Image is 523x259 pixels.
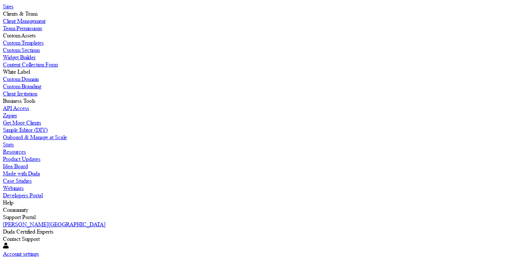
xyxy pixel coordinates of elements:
[3,119,41,126] label: Get More Clients
[3,148,520,155] a: Resources
[3,97,35,104] label: Business Tools
[3,163,28,170] label: Idea Board
[3,177,32,184] label: Case Studies
[3,17,45,24] label: Client Management
[3,83,41,90] label: Custom Branding
[3,170,40,177] label: Made with Duda
[3,25,42,32] label: Team Permissions
[3,76,39,82] label: Custom Domain
[3,155,40,162] label: Product Updates
[3,221,105,228] label: [PERSON_NAME][GEOGRAPHIC_DATA]
[3,54,36,61] label: Widget Builder
[3,228,53,235] label: Duda Certified Experts
[3,126,48,133] label: Simple Editor (DIY)
[3,141,14,148] label: Stats
[3,39,44,46] label: Custom Templates
[3,134,67,141] label: Onboard & Manage at Scale
[485,221,523,259] iframe: Duda-gen Chat Button Frame
[3,192,43,199] label: Developers Portal
[3,68,30,75] label: White Label
[3,112,17,119] label: Zapier
[3,250,39,257] label: Account settings
[3,185,24,191] label: Webinars
[3,90,37,97] label: Client Invitation
[3,46,40,53] label: Custom Sections
[3,10,37,17] label: Clients & Team
[3,214,35,220] label: Support Portal
[3,148,26,155] label: Resources
[3,32,36,39] label: Custom Assets
[3,3,13,10] label: Sites
[3,206,28,213] label: Community
[3,199,13,206] label: Help
[3,61,57,68] label: Content Collection Form
[3,105,29,112] label: API Access
[3,235,40,242] label: Contact Support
